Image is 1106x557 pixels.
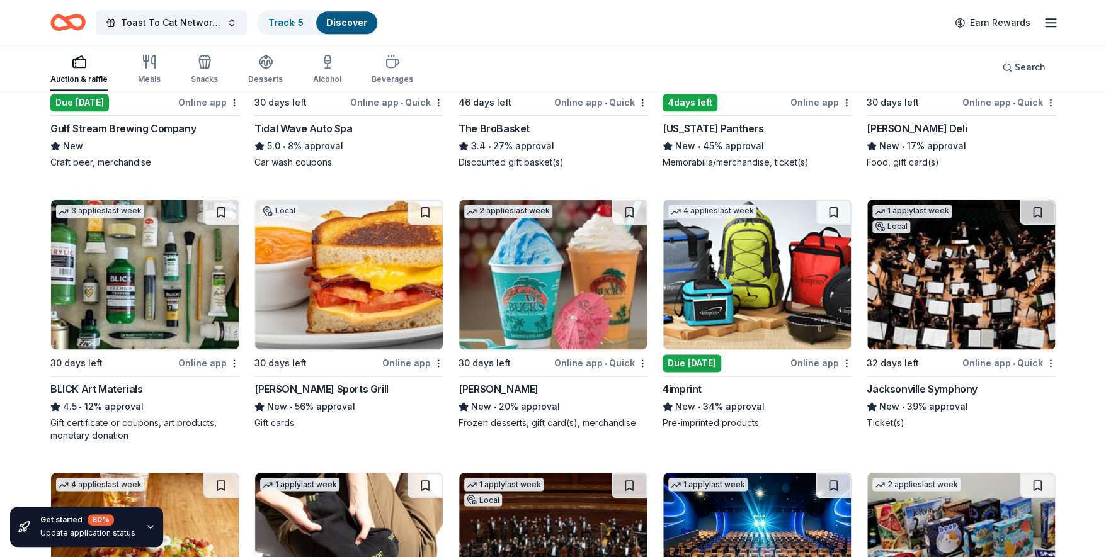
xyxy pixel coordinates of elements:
[663,381,702,397] div: 4imprint
[663,417,852,429] div: Pre-imprinted products
[350,94,443,110] div: Online app Quick
[867,95,919,110] div: 30 days left
[879,399,899,414] span: New
[40,514,135,526] div: Get started
[605,358,607,368] span: •
[313,49,341,91] button: Alcohol
[260,205,298,217] div: Local
[554,355,647,371] div: Online app Quick
[867,356,919,371] div: 32 days left
[88,514,114,526] div: 80 %
[872,478,961,491] div: 2 applies last week
[191,74,218,84] div: Snacks
[663,94,717,111] div: 4 days left
[790,355,852,371] div: Online app
[372,74,413,84] div: Beverages
[459,356,511,371] div: 30 days left
[96,10,247,35] button: Toast To Cat Network 30th Anniversary Celebration
[962,94,1056,110] div: Online app Quick
[138,74,161,84] div: Meals
[267,138,280,154] span: 5.0
[282,141,285,151] span: •
[459,200,647,349] img: Image for Bahama Buck's
[178,94,239,110] div: Online app
[867,199,1056,429] a: Image for Jacksonville Symphony1 applylast weekLocal32 days leftOnline app•QuickJacksonville Symp...
[121,15,222,30] span: Toast To Cat Network 30th Anniversary Celebration
[50,199,239,442] a: Image for BLICK Art Materials3 applieslast week30 days leftOnline appBLICK Art Materials4.5•12% a...
[872,220,910,233] div: Local
[50,8,86,37] a: Home
[464,493,502,506] div: Local
[663,399,852,414] div: 34% approval
[254,121,352,136] div: Tidal Wave Auto Spa
[254,199,443,429] a: Image for Duffy's Sports GrillLocal30 days leftOnline app[PERSON_NAME] Sports GrillNew•56% approv...
[254,381,389,397] div: [PERSON_NAME] Sports Grill
[1013,358,1015,368] span: •
[663,156,852,169] div: Memorabilia/merchandise, ticket(s)
[867,417,1056,429] div: Ticket(s)
[947,11,1038,34] a: Earn Rewards
[326,17,367,28] a: Discover
[51,200,239,349] img: Image for BLICK Art Materials
[872,205,952,218] div: 1 apply last week
[901,402,904,412] span: •
[50,399,239,414] div: 12% approval
[1013,98,1015,108] span: •
[663,199,852,429] a: Image for 4imprint4 applieslast weekDue [DATE]Online app4imprintNew•34% approvalPre-imprinted pro...
[459,199,647,429] a: Image for Bahama Buck's2 applieslast week30 days leftOnline app•Quick[PERSON_NAME]New•20% approva...
[248,49,283,91] button: Desserts
[663,200,851,349] img: Image for 4imprint
[254,417,443,429] div: Gift cards
[668,478,748,491] div: 1 apply last week
[267,399,287,414] span: New
[255,200,443,349] img: Image for Duffy's Sports Grill
[790,94,852,110] div: Online app
[372,49,413,91] button: Beverages
[867,200,1055,349] img: Image for Jacksonville Symphony
[459,381,539,397] div: [PERSON_NAME]
[254,156,443,169] div: Car wash coupons
[50,417,239,442] div: Gift certificate or coupons, art products, monetary donation
[663,121,763,136] div: [US_STATE] Panthers
[254,356,307,371] div: 30 days left
[459,156,647,169] div: Discounted gift basket(s)
[675,138,695,154] span: New
[901,141,904,151] span: •
[50,156,239,169] div: Craft beer, merchandise
[248,74,283,84] div: Desserts
[459,95,511,110] div: 46 days left
[464,205,552,218] div: 2 applies last week
[668,205,756,218] div: 4 applies last week
[464,478,544,491] div: 1 apply last week
[313,74,341,84] div: Alcohol
[382,355,443,371] div: Online app
[56,205,144,218] div: 3 applies last week
[675,399,695,414] span: New
[663,354,721,372] div: Due [DATE]
[50,94,109,111] div: Due [DATE]
[257,10,379,35] button: Track· 5Discover
[289,402,292,412] span: •
[401,98,403,108] span: •
[471,138,486,154] span: 3.4
[138,49,161,91] button: Meals
[459,399,647,414] div: 20% approval
[867,381,978,397] div: Jacksonville Symphony
[487,141,491,151] span: •
[254,138,443,154] div: 8% approval
[191,49,218,91] button: Snacks
[63,399,77,414] span: 4.5
[554,94,647,110] div: Online app Quick
[63,138,83,154] span: New
[879,138,899,154] span: New
[697,402,700,412] span: •
[867,399,1056,414] div: 39% approval
[867,138,1056,154] div: 17% approval
[867,156,1056,169] div: Food, gift card(s)
[459,417,647,429] div: Frozen desserts, gift card(s), merchandise
[268,17,304,28] a: Track· 5
[254,95,307,110] div: 30 days left
[459,121,530,136] div: The BroBasket
[50,356,103,371] div: 30 days left
[867,121,967,136] div: [PERSON_NAME] Deli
